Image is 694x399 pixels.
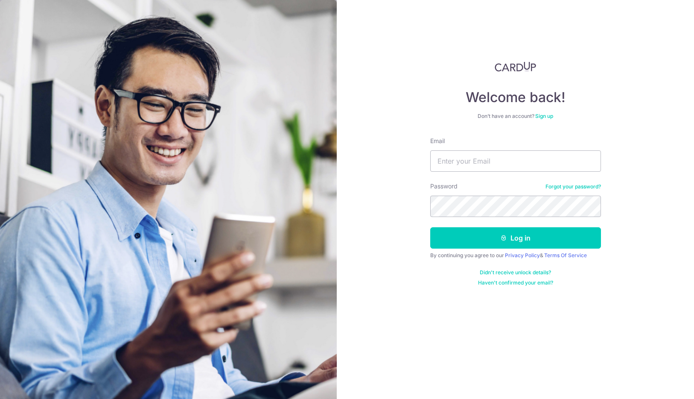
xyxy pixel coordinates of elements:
[430,227,601,249] button: Log in
[430,89,601,106] h4: Welcome back!
[478,279,553,286] a: Haven't confirmed your email?
[480,269,551,276] a: Didn't receive unlock details?
[505,252,540,258] a: Privacy Policy
[430,113,601,120] div: Don’t have an account?
[430,150,601,172] input: Enter your Email
[430,182,458,191] label: Password
[430,137,445,145] label: Email
[535,113,553,119] a: Sign up
[544,252,587,258] a: Terms Of Service
[545,183,601,190] a: Forgot your password?
[430,252,601,259] div: By continuing you agree to our &
[495,62,537,72] img: CardUp Logo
